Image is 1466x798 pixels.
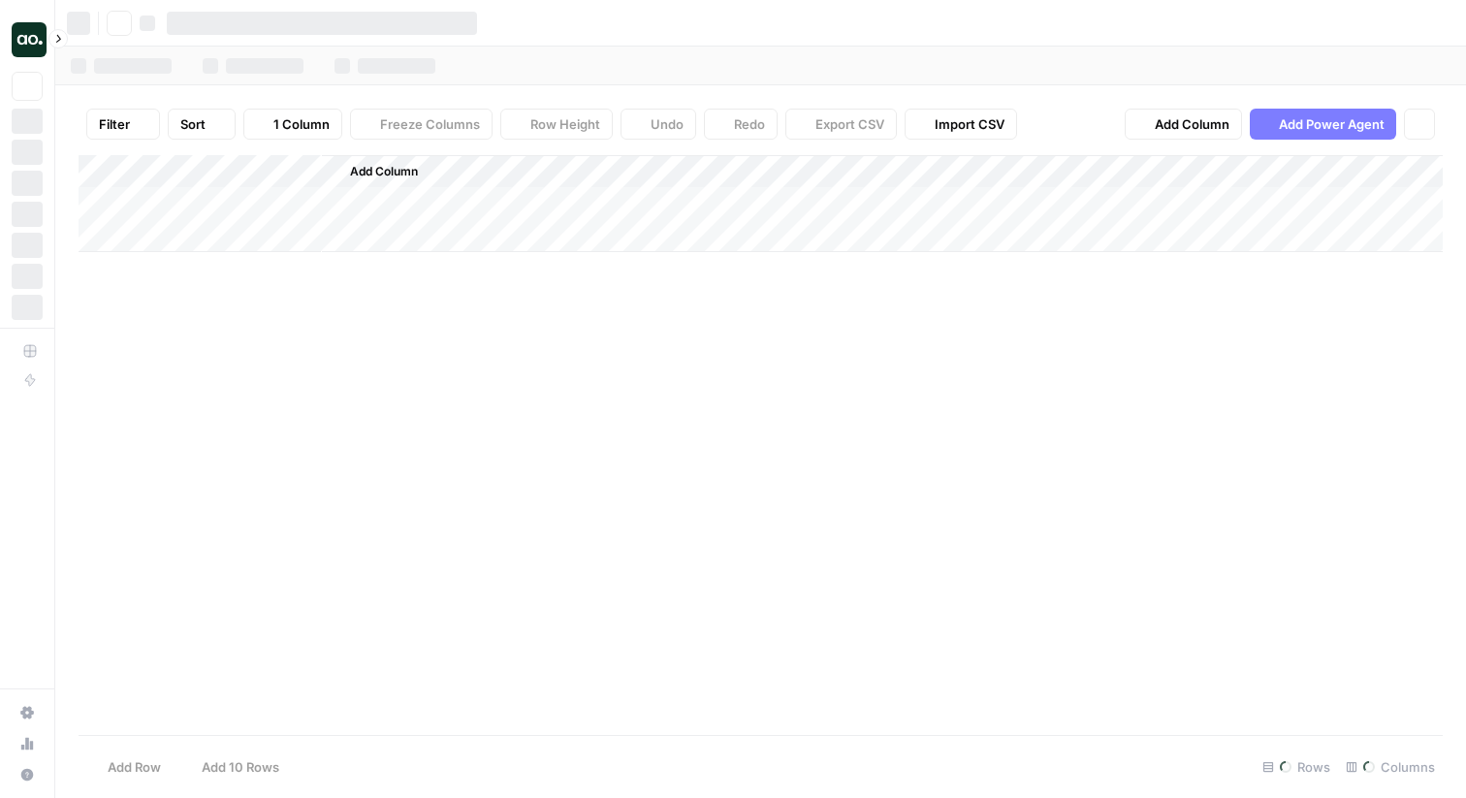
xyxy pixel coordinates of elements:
button: 1 Column [243,109,342,140]
button: Filter [86,109,160,140]
span: Add Column [1155,114,1229,134]
img: AO Internal Ops Logo [12,22,47,57]
button: Add Column [1125,109,1242,140]
button: Row Height [500,109,613,140]
button: Undo [621,109,696,140]
span: 1 Column [273,114,330,134]
span: Add Column [350,163,418,180]
button: Workspace: AO Internal Ops [12,16,43,64]
a: Usage [12,728,43,759]
button: Export CSV [785,109,897,140]
button: Add 10 Rows [173,751,291,782]
button: Add Row [79,751,173,782]
button: Redo [704,109,778,140]
button: Add Power Agent [1250,109,1396,140]
span: Add Row [108,757,161,777]
div: Columns [1338,751,1443,782]
button: Help + Support [12,759,43,790]
span: Redo [734,114,765,134]
span: Filter [99,114,130,134]
div: Rows [1255,751,1338,782]
span: Freeze Columns [380,114,480,134]
button: Import CSV [905,109,1017,140]
span: Undo [651,114,684,134]
button: Add Column [325,159,426,184]
span: Row Height [530,114,600,134]
a: Settings [12,697,43,728]
span: Add Power Agent [1279,114,1385,134]
button: Freeze Columns [350,109,493,140]
button: Sort [168,109,236,140]
span: Import CSV [935,114,1004,134]
span: Sort [180,114,206,134]
span: Add 10 Rows [202,757,279,777]
span: Export CSV [815,114,884,134]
